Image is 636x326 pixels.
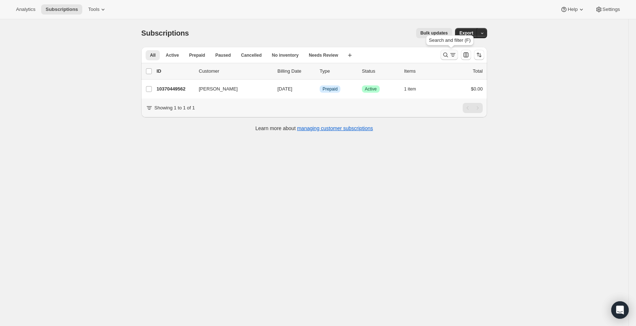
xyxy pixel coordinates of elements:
button: Tools [84,4,111,15]
span: Export [459,30,473,36]
button: Settings [591,4,624,15]
button: Bulk updates [416,28,452,38]
span: [PERSON_NAME] [199,85,238,93]
p: ID [157,68,193,75]
p: Showing 1 to 1 of 1 [154,104,195,112]
button: Customize table column order and visibility [461,50,471,60]
button: Analytics [12,4,40,15]
p: Customer [199,68,272,75]
span: Settings [603,7,620,12]
p: Status [362,68,398,75]
span: Subscriptions [141,29,189,37]
span: 1 item [404,86,416,92]
span: Prepaid [189,52,205,58]
button: [PERSON_NAME] [194,83,267,95]
p: Learn more about [256,125,373,132]
span: [DATE] [277,86,292,92]
div: Open Intercom Messenger [611,301,629,319]
div: 10370449562[PERSON_NAME][DATE]InfoPrepaidSuccessActive1 item$0.00 [157,84,483,94]
span: All [150,52,155,58]
span: Subscriptions [46,7,78,12]
span: Active [166,52,179,58]
span: $0.00 [471,86,483,92]
span: Bulk updates [420,30,448,36]
a: managing customer subscriptions [297,125,373,131]
button: Search and filter results [441,50,458,60]
span: Cancelled [241,52,262,58]
button: Help [556,4,589,15]
span: Analytics [16,7,35,12]
span: Prepaid [323,86,337,92]
span: Tools [88,7,99,12]
button: Subscriptions [41,4,82,15]
span: Needs Review [309,52,338,58]
span: Help [568,7,577,12]
button: Create new view [344,50,356,60]
div: IDCustomerBilling DateTypeStatusItemsTotal [157,68,483,75]
div: Type [320,68,356,75]
button: 1 item [404,84,424,94]
p: Billing Date [277,68,314,75]
nav: Pagination [463,103,483,113]
p: Total [473,68,483,75]
div: Items [404,68,441,75]
span: No inventory [272,52,299,58]
span: Active [365,86,377,92]
span: Paused [215,52,231,58]
button: Sort the results [474,50,484,60]
p: 10370449562 [157,85,193,93]
button: Export [455,28,478,38]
